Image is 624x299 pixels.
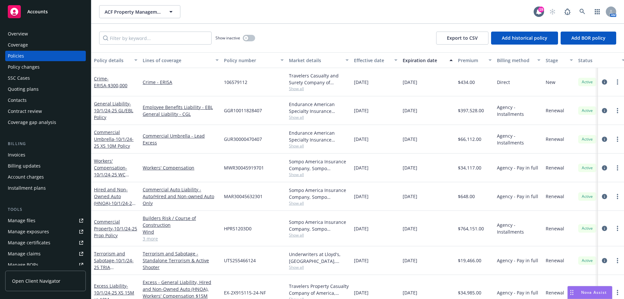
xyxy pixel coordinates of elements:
[94,251,134,284] a: Terrorism and Sabotage
[403,107,417,114] span: [DATE]
[351,52,400,68] button: Effective date
[601,224,608,232] a: circleInformation
[497,164,538,171] span: Agency - Pay in full
[8,51,24,61] div: Policies
[8,183,46,193] div: Installment plans
[403,79,417,86] span: [DATE]
[5,260,86,270] a: Manage BORs
[289,187,349,200] div: Sompo America Insurance Company, Sompo International
[286,52,351,68] button: Market details
[289,72,349,86] div: Travelers Casualty and Surety Company of America, Travelers Insurance
[546,164,564,171] span: Renewal
[614,224,621,232] a: more
[614,289,621,296] a: more
[538,7,544,12] div: 19
[581,79,594,85] span: Active
[143,228,219,235] a: Wind
[578,57,618,64] div: Status
[403,193,417,200] span: [DATE]
[5,106,86,116] a: Contract review
[458,257,481,264] span: $19,466.00
[289,251,349,265] div: Underwriters at Lloyd's, [GEOGRAPHIC_DATA], [PERSON_NAME] of London, CRC Group
[581,108,594,114] span: Active
[458,164,481,171] span: $34,117.00
[354,289,369,296] span: [DATE]
[5,117,86,128] a: Coverage gap analysis
[546,225,564,232] span: Renewal
[354,164,369,171] span: [DATE]
[403,225,417,232] span: [DATE]
[140,52,221,68] button: Lines of coverage
[447,35,478,41] span: Export to CSV
[494,52,543,68] button: Billing method
[354,225,369,232] span: [DATE]
[8,117,56,128] div: Coverage gap analysis
[5,238,86,248] a: Manage certificates
[458,57,485,64] div: Premium
[546,136,564,143] span: Renewal
[546,193,564,200] span: Renewal
[143,215,219,228] a: Builders Risk / Course of Construction
[8,161,41,171] div: Billing updates
[99,32,212,45] input: Filter by keyword...
[354,193,369,200] span: [DATE]
[8,215,35,226] div: Manage files
[614,107,621,115] a: more
[8,249,41,259] div: Manage claims
[5,141,86,147] div: Billing
[601,164,608,172] a: circleInformation
[224,225,252,232] span: HPRS1203D0
[581,258,594,264] span: Active
[289,265,349,270] span: Show all
[8,40,28,50] div: Coverage
[143,111,219,117] a: General Liability - CGL
[289,232,349,238] span: Show all
[289,143,349,149] span: Show all
[614,164,621,172] a: more
[601,193,608,200] a: circleInformation
[94,101,133,120] a: General Liability
[403,164,417,171] span: [DATE]
[224,79,247,86] span: 106579112
[5,161,86,171] a: Billing updates
[8,226,49,237] div: Manage exposures
[289,101,349,115] div: Endurance American Specialty Insurance Company, Sompo International
[614,257,621,265] a: more
[546,107,564,114] span: Renewal
[224,257,256,264] span: UTS255466124
[27,9,48,14] span: Accounts
[458,289,481,296] span: $34,985.00
[289,115,349,120] span: Show all
[546,5,559,18] a: Start snowing
[546,57,566,64] div: Stage
[5,84,86,94] a: Quoting plans
[400,52,455,68] button: Expiration date
[94,101,133,120] span: - 10/1/24-25 GL/EBL Policy
[289,158,349,172] div: Sompo America Insurance Company, Sompo International
[5,249,86,259] a: Manage claims
[5,73,86,83] a: SSC Cases
[502,35,547,41] span: Add historical policy
[5,150,86,160] a: Invoices
[8,29,28,39] div: Overview
[497,79,510,86] span: Direct
[94,57,130,64] div: Policy details
[458,79,475,86] span: $434.00
[5,95,86,105] a: Contacts
[224,136,262,143] span: GUR30000470407
[497,222,540,235] span: Agency - Installments
[143,235,219,242] a: 3 more
[354,257,369,264] span: [DATE]
[581,290,607,295] span: Nova Assist
[458,107,484,114] span: $397,528.00
[5,206,86,213] div: Tools
[455,52,494,68] button: Premium
[567,286,612,299] button: Nova Assist
[601,107,608,115] a: circleInformation
[561,32,616,45] button: Add BOR policy
[94,219,137,238] a: Commercial Property
[581,136,594,142] span: Active
[5,29,86,39] a: Overview
[12,278,60,284] span: Open Client Navigator
[354,57,390,64] div: Effective date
